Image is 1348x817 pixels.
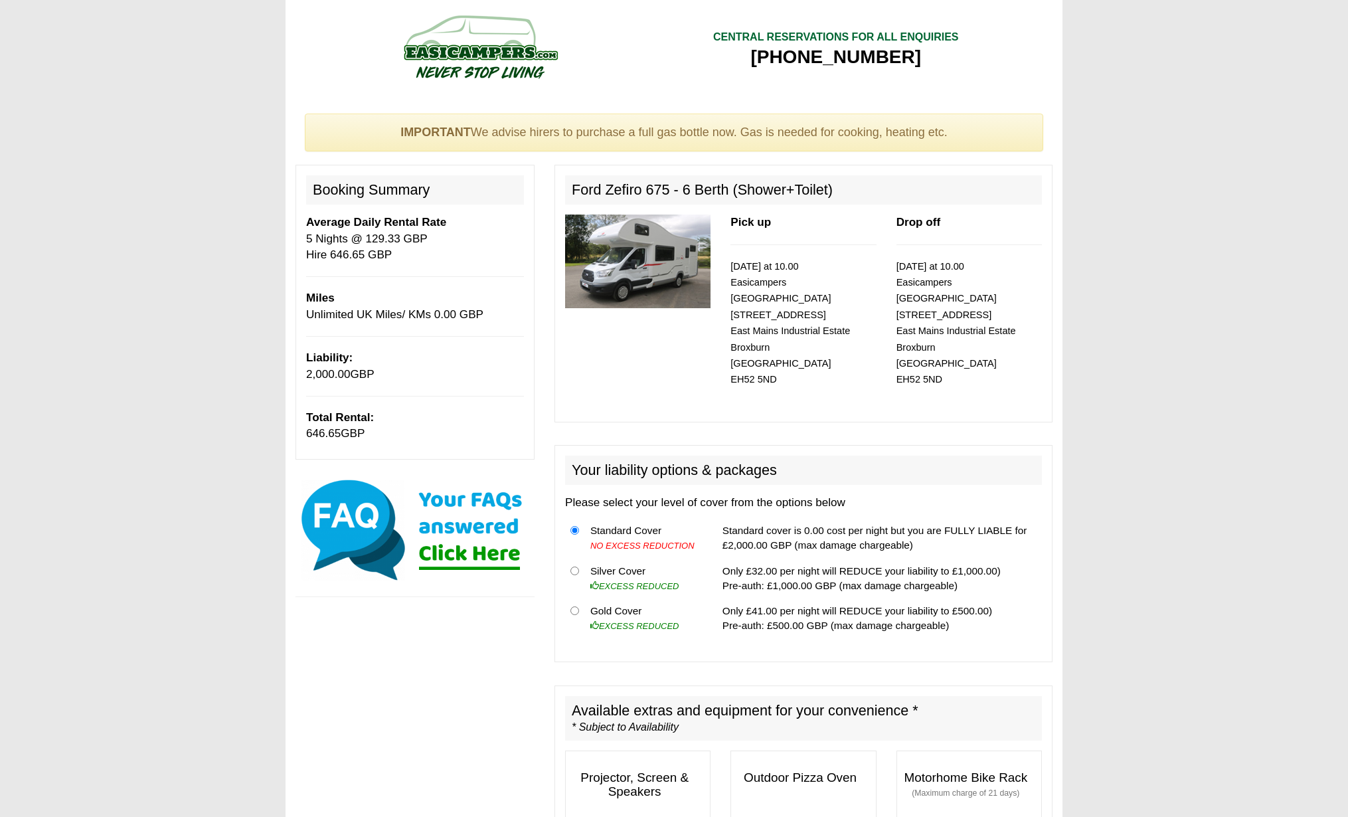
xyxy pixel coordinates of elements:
i: EXCESS REDUCED [590,581,679,591]
div: CENTRAL RESERVATIONS FOR ALL ENQUIRIES [713,30,959,45]
div: We advise hirers to purchase a full gas bottle now. Gas is needed for cooking, heating etc. [305,114,1043,152]
td: Standard Cover [585,518,703,559]
strong: IMPORTANT [400,126,471,139]
b: Average Daily Rental Rate [306,216,446,228]
small: [DATE] at 10.00 Easicampers [GEOGRAPHIC_DATA] [STREET_ADDRESS] East Mains Industrial Estate Broxb... [896,261,1016,385]
td: Standard cover is 0.00 cost per night but you are FULLY LIABLE for £2,000.00 GBP (max damage char... [717,518,1042,559]
h2: Available extras and equipment for your convenience * [565,696,1042,741]
i: EXCESS REDUCED [590,621,679,631]
small: (Maximum charge of 21 days) [912,788,1019,798]
td: Silver Cover [585,558,703,598]
img: 330.jpg [565,215,711,308]
i: * Subject to Availability [572,721,679,733]
img: campers-checkout-logo.png [354,10,606,83]
p: GBP [306,350,524,383]
div: [PHONE_NUMBER] [713,45,959,69]
td: Only £41.00 per night will REDUCE your liability to £500.00) Pre-auth: £500.00 GBP (max damage ch... [717,598,1042,638]
h3: Motorhome Bike Rack [897,765,1041,806]
h2: Your liability options & packages [565,456,1042,485]
p: 5 Nights @ 129.33 GBP Hire 646.65 GBP [306,215,524,263]
b: Liability: [306,351,353,364]
b: Pick up [730,216,771,228]
h2: Booking Summary [306,175,524,205]
span: 2,000.00 [306,368,351,381]
p: GBP [306,410,524,442]
b: Drop off [896,216,940,228]
b: Miles [306,292,335,304]
td: Gold Cover [585,598,703,638]
i: NO EXCESS REDUCTION [590,541,695,551]
small: [DATE] at 10.00 Easicampers [GEOGRAPHIC_DATA] [STREET_ADDRESS] East Mains Industrial Estate Broxb... [730,261,850,385]
span: 646.65 [306,427,341,440]
img: Click here for our most common FAQs [295,477,535,583]
td: Only £32.00 per night will REDUCE your liability to £1,000.00) Pre-auth: £1,000.00 GBP (max damag... [717,558,1042,598]
b: Total Rental: [306,411,374,424]
p: Unlimited UK Miles/ KMs 0.00 GBP [306,290,524,323]
h3: Projector, Screen & Speakers [566,765,710,806]
p: Please select your level of cover from the options below [565,495,1042,511]
h3: Outdoor Pizza Oven [731,765,875,792]
h2: Ford Zefiro 675 - 6 Berth (Shower+Toilet) [565,175,1042,205]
